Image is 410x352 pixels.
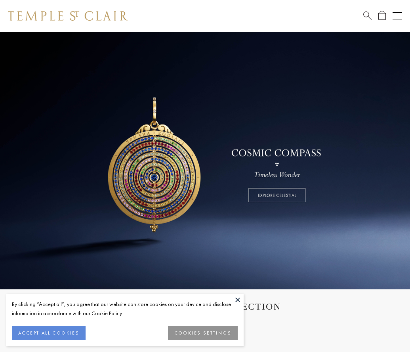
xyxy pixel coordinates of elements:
img: Temple St. Clair [8,11,128,21]
a: Open Shopping Bag [378,11,386,21]
div: By clicking “Accept all”, you agree that our website can store cookies on your device and disclos... [12,300,238,318]
button: COOKIES SETTINGS [168,326,238,340]
a: Search [363,11,372,21]
button: Open navigation [393,11,402,21]
button: ACCEPT ALL COOKIES [12,326,86,340]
